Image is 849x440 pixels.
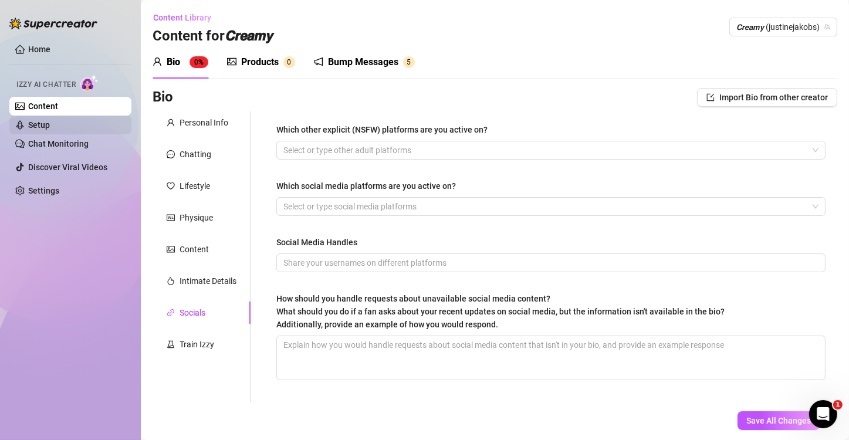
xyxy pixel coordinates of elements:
[738,411,820,430] button: Save All Changes
[276,180,456,192] div: Which social media platforms are you active on?
[16,79,76,90] span: Izzy AI Chatter
[180,211,213,224] div: Physique
[736,18,830,36] span: 𝘾𝙧𝙚𝙖𝙢𝙮 (justinejakobs)
[167,245,175,253] span: picture
[276,236,357,249] div: Social Media Handles
[153,88,173,107] h3: Bio
[167,214,175,222] span: idcard
[719,93,828,102] span: Import Bio from other creator
[153,27,272,46] h3: Content for 𝘾𝙧𝙚𝙖𝙢𝙮
[28,101,58,111] a: Content
[180,306,205,319] div: Socials
[28,139,89,148] a: Chat Monitoring
[180,180,210,192] div: Lifestyle
[190,56,208,68] sup: 0%
[283,143,286,157] input: Which other explicit (NSFW) platforms are you active on?
[276,307,725,329] span: What should you do if a fan asks about your recent updates on social media, but the information i...
[180,275,236,287] div: Intimate Details
[180,148,211,161] div: Chatting
[283,199,286,214] input: Which social media platforms are you active on?
[407,58,411,66] span: 5
[283,56,295,68] sup: 0
[809,400,837,428] iframe: Intercom live chat
[180,116,228,129] div: Personal Info
[153,8,221,27] button: Content Library
[746,416,811,425] span: Save All Changes
[80,75,99,92] img: AI Chatter
[28,45,50,54] a: Home
[276,123,496,136] label: Which other explicit (NSFW) platforms are you active on?
[28,120,50,130] a: Setup
[180,243,209,256] div: Content
[227,57,236,66] span: picture
[276,294,725,329] span: How should you handle requests about unavailable social media content?
[167,182,175,190] span: heart
[276,180,464,192] label: Which social media platforms are you active on?
[833,400,843,409] span: 1
[328,55,398,69] div: Bump Messages
[283,256,816,269] input: Social Media Handles
[180,338,214,351] div: Train Izzy
[276,123,488,136] div: Which other explicit (NSFW) platforms are you active on?
[706,93,715,101] span: import
[167,277,175,285] span: fire
[167,340,175,348] span: experiment
[153,57,162,66] span: user
[276,236,366,249] label: Social Media Handles
[28,163,107,172] a: Discover Viral Videos
[28,186,59,195] a: Settings
[153,13,211,22] span: Content Library
[403,56,415,68] sup: 5
[167,150,175,158] span: message
[697,88,837,107] button: Import Bio from other creator
[167,119,175,127] span: user
[241,55,279,69] div: Products
[167,55,180,69] div: Bio
[167,309,175,317] span: link
[9,18,97,29] img: logo-BBDzfeDw.svg
[314,57,323,66] span: notification
[824,23,831,31] span: team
